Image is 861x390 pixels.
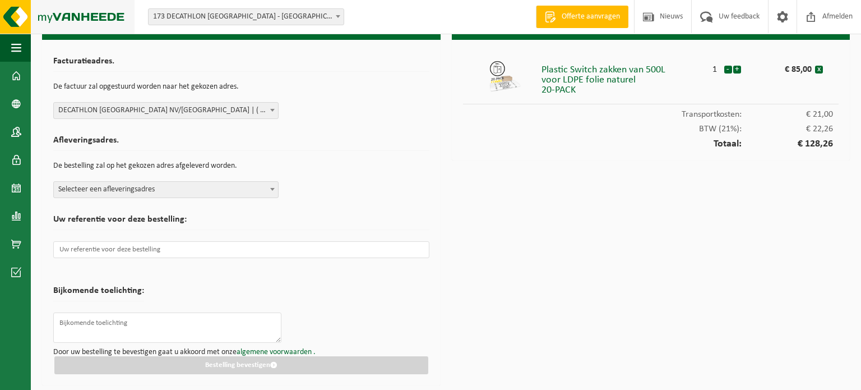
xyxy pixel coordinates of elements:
[148,8,344,25] span: 173 DECATHLON ANTWERPEN - ANTWERPEN
[53,57,429,72] h2: Facturatieadres.
[53,286,144,301] h2: Bijkomende toelichting:
[237,348,316,356] a: algemene voorwaarden .
[742,110,833,119] span: € 21,00
[724,66,732,74] button: -
[53,136,429,151] h2: Afleveringsadres.
[54,356,428,374] button: Bestelling bevestigen
[53,77,429,97] p: De factuur zal opgestuurd worden naar het gekozen adres.
[559,11,623,22] span: Offerte aanvragen
[53,348,429,356] p: Door uw bestelling te bevestigen gaat u akkoord met onze
[53,241,429,258] input: Uw referentie voor deze bestelling
[54,103,278,118] span: DECATHLON BELGIUM NV/SA | ( 01-600498 ) | JULES BORDETLAAN 1, 1140 EVERE | 0449.296.278
[53,181,279,198] span: Selecteer een afleveringsadres
[733,66,741,74] button: +
[705,59,724,74] div: 1
[463,119,839,134] div: BTW (21%):
[463,104,839,119] div: Transportkosten:
[742,139,833,149] span: € 128,26
[760,59,815,74] div: € 85,00
[488,59,522,93] img: 01-999961
[815,66,823,74] button: x
[54,182,278,198] span: Selecteer een afleveringsadres
[463,134,839,149] div: Totaal:
[53,215,429,230] h2: Uw referentie voor deze bestelling:
[53,157,429,176] p: De bestelling zal op het gekozen adres afgeleverd worden.
[541,59,706,95] div: Plastic Switch zakken van 500L voor LDPE folie naturel 20-PACK
[536,6,628,28] a: Offerte aanvragen
[149,9,344,25] span: 173 DECATHLON ANTWERPEN - ANTWERPEN
[742,125,833,134] span: € 22,26
[53,102,279,119] span: DECATHLON BELGIUM NV/SA | ( 01-600498 ) | JULES BORDETLAAN 1, 1140 EVERE | 0449.296.278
